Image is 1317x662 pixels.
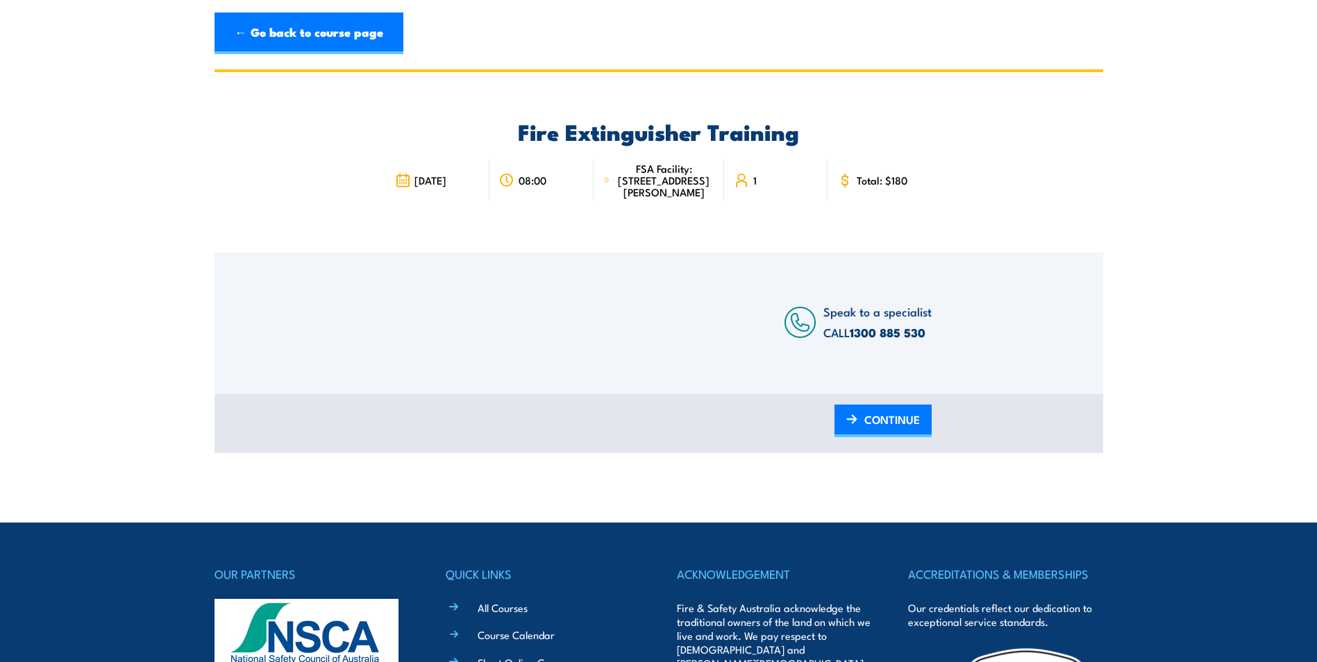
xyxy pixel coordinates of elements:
[215,12,403,54] a: ← Go back to course page
[823,303,932,341] span: Speak to a specialist CALL
[908,601,1102,629] p: Our credentials reflect our dedication to exceptional service standards.
[414,174,446,186] span: [DATE]
[850,323,925,341] a: 1300 885 530
[385,121,932,141] h2: Fire Extinguisher Training
[677,564,871,584] h4: ACKNOWLEDGEMENT
[446,564,640,584] h4: QUICK LINKS
[478,600,528,615] a: All Courses
[478,627,555,642] a: Course Calendar
[215,564,409,584] h4: OUR PARTNERS
[834,405,932,437] a: CONTINUE
[857,174,907,186] span: Total: $180
[864,401,920,438] span: CONTINUE
[519,174,546,186] span: 08:00
[614,162,714,198] span: FSA Facility: [STREET_ADDRESS][PERSON_NAME]
[753,174,757,186] span: 1
[908,564,1102,584] h4: ACCREDITATIONS & MEMBERSHIPS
